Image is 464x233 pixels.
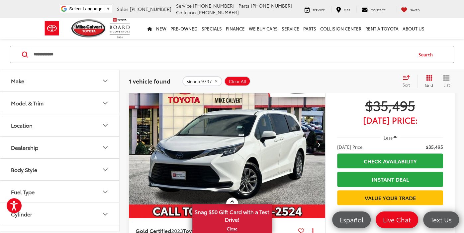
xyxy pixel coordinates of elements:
[0,92,120,114] button: Model & TrimModel & Trim
[106,6,110,11] span: ▼
[168,18,200,39] a: Pre-Owned
[300,6,330,13] a: Service
[101,166,109,174] div: Body Style
[11,122,33,128] div: Location
[11,166,37,173] div: Body Style
[154,18,168,39] a: New
[0,203,120,225] button: CylinderCylinder
[356,6,391,13] a: Contact
[403,82,410,87] span: Sort
[332,211,371,228] a: Español
[11,211,32,217] div: Cylinder
[337,190,443,205] a: Value Your Trade
[312,133,325,156] button: Next image
[344,8,350,12] span: Map
[251,2,292,9] span: [PHONE_NUMBER]
[101,144,109,151] div: Dealership
[0,159,120,180] button: Body StyleBody Style
[337,172,443,187] a: Instant Deal
[182,76,222,86] button: remove %20sienna%209737
[40,18,64,39] img: Toyota
[101,77,109,85] div: Make
[380,132,400,144] button: Less
[11,189,35,195] div: Fuel Type
[101,210,109,218] div: Cylinder
[238,2,249,9] span: Parts
[129,71,326,218] img: 2023 Toyota Sienna LE 8 Passenger
[247,18,280,39] a: WE BUY CARS
[145,18,154,39] a: Home
[0,70,120,91] button: MakeMake
[176,2,192,9] span: Service
[376,211,418,228] a: Live Chat
[313,8,325,12] span: Service
[426,144,443,150] span: $35,495
[69,6,110,11] a: Select Language​
[301,18,318,39] a: Parts
[101,99,109,107] div: Model & Trim
[337,153,443,168] a: Check Availability
[11,78,24,84] div: Make
[11,144,38,150] div: Dealership
[399,75,417,88] button: Select sort value
[280,18,301,39] a: Service
[337,97,443,113] span: $35,495
[412,46,442,63] button: Search
[336,215,367,224] span: Español
[129,71,326,218] a: 2023 Toyota Sienna LE 8 Passenger2023 Toyota Sienna LE 8 Passenger2023 Toyota Sienna LE 8 Passeng...
[410,8,420,12] span: Saved
[129,77,170,85] span: 1 vehicle found
[101,188,109,196] div: Fuel Type
[71,19,107,37] img: Mike Calvert Toyota
[363,18,401,39] a: Rent a Toyota
[0,181,120,203] button: Fuel TypeFuel Type
[443,82,450,87] span: List
[337,117,443,123] span: [DATE] Price:
[117,6,129,12] span: Sales
[380,215,414,224] span: Live Chat
[33,46,412,62] input: Search by Make, Model, or Keyword
[11,100,44,106] div: Model & Trim
[129,71,326,218] div: 2023 Toyota Sienna LE 8 Passenger 0
[318,18,363,39] a: Collision Center
[176,9,196,16] span: Collision
[200,18,224,39] a: Specials
[229,79,246,84] span: Clear All
[423,211,459,228] a: Text Us
[0,137,120,158] button: DealershipDealership
[427,215,455,224] span: Text Us
[383,135,392,141] span: Less
[224,76,250,86] button: Clear All
[331,6,355,13] a: Map
[69,6,102,11] span: Select Language
[0,114,120,136] button: LocationLocation
[101,121,109,129] div: Location
[337,144,364,150] span: [DATE] Price:
[197,9,239,16] span: [PHONE_NUMBER]
[417,75,438,88] button: Grid View
[438,75,455,88] button: List View
[401,18,426,39] a: About Us
[187,79,212,84] span: sienna 9737
[224,18,247,39] a: Finance
[130,6,171,12] span: [PHONE_NUMBER]
[425,82,433,88] span: Grid
[193,205,271,225] span: Snag $50 Gift Card with a Test Drive!
[193,2,234,9] span: [PHONE_NUMBER]
[371,8,386,12] span: Contact
[396,6,425,13] a: My Saved Vehicles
